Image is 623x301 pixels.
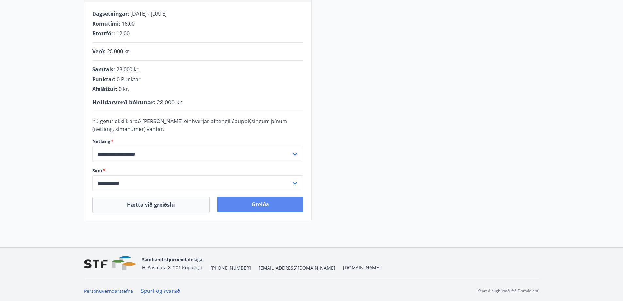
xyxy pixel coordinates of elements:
[210,265,251,271] span: [PHONE_NUMBER]
[92,85,117,93] span: Afsláttur :
[84,256,137,271] img: vjCaq2fThgY3EUYqSgpjEiBg6WP39ov69hlhuPVN.png
[92,197,210,213] button: Hætta við greiðslu
[116,30,130,37] span: 12:00
[92,30,115,37] span: Brottför :
[117,76,141,83] span: 0 Punktar
[107,48,130,55] span: 28.000 kr.
[84,288,133,294] a: Persónuverndarstefna
[157,98,183,106] span: 28.000 kr.
[142,264,202,271] span: Hlíðasmára 8, 201 Kópavogi
[92,138,303,145] label: Netfang
[92,98,155,106] span: Heildarverð bókunar :
[142,256,202,263] span: Samband stjórnendafélaga
[343,264,381,271] a: [DOMAIN_NAME]
[119,85,129,93] span: 0 kr.
[92,66,115,73] span: Samtals :
[92,10,129,17] span: Dagsetningar :
[259,265,335,271] span: [EMAIL_ADDRESS][DOMAIN_NAME]
[217,197,303,212] button: Greiða
[92,48,106,55] span: Verð :
[92,118,287,133] span: Þú getur ekki klárað [PERSON_NAME] einhverjar af tengiliðaupplýsingum þínum (netfang, símanúmer) ...
[92,167,303,174] label: Sími
[116,66,140,73] span: 28.000 kr.
[477,288,539,294] p: Keyrt á hugbúnaði frá Dorado ehf.
[130,10,167,17] span: [DATE] - [DATE]
[141,287,180,294] a: Spurt og svarað
[92,76,115,83] span: Punktar :
[122,20,135,27] span: 16:00
[92,20,120,27] span: Komutími :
